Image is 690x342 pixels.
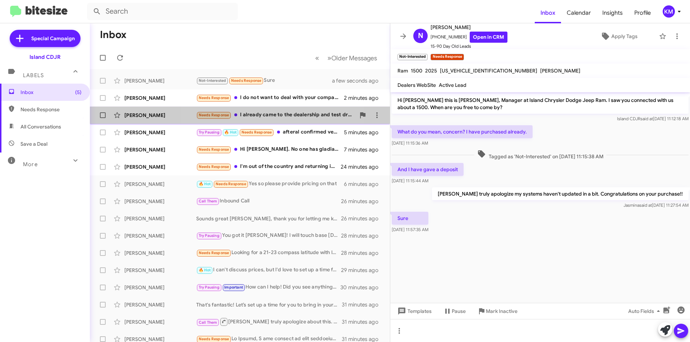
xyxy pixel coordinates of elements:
[224,285,243,290] span: Important
[344,146,384,153] div: 7 minutes ago
[431,43,507,50] span: 15-90 Day Old Leads
[486,305,517,318] span: Mark Inactive
[124,112,196,119] div: [PERSON_NAME]
[196,180,344,188] div: Yes so please provide pricing on that
[20,140,47,147] span: Save a Deal
[199,268,211,272] span: 🔥 Hot
[323,51,381,65] button: Next
[10,30,80,47] a: Special Campaign
[29,53,61,61] div: Island CDJR
[540,67,580,74] span: [PERSON_NAME]
[597,3,629,23] a: Insights
[199,285,220,290] span: Try Pausing
[196,76,341,85] div: Sure
[470,32,507,43] a: Open in CRM
[342,301,384,308] div: 31 minutes ago
[341,249,384,257] div: 28 minutes ago
[392,227,428,232] span: [DATE] 11:57:35 AM
[611,30,638,43] span: Apply Tags
[431,54,464,60] small: Needs Response
[315,53,319,62] span: «
[124,163,196,170] div: [PERSON_NAME]
[392,212,428,225] p: Sure
[100,29,126,41] h1: Inbox
[432,187,689,200] p: [PERSON_NAME] truly apologize my systems haven't updated in a bit. Congratulations on your purcha...
[196,128,344,136] div: afteral confirmed vehicle.
[196,249,341,257] div: Looking for a 21-23 compass latitude with low mileage. Need to keep payment under $300 a month
[199,233,220,238] span: Try Pausing
[199,147,229,152] span: Needs Response
[196,317,342,326] div: [PERSON_NAME] truly apologize about this. I will be looking into this personally and I hope that ...
[31,35,75,42] span: Special Campaign
[582,30,655,43] button: Apply Tags
[196,145,344,154] div: Hi [PERSON_NAME]. No one has gladiator that is even close to the one I look to replace. Not to me...
[199,182,211,186] span: 🔥 Hot
[341,198,384,205] div: 26 minutes ago
[199,78,226,83] span: Not-Interested
[344,94,384,102] div: 2 minutes ago
[663,5,675,18] div: KM
[199,199,217,203] span: Call Them
[341,163,384,170] div: 24 minutes ago
[437,305,471,318] button: Pause
[196,266,341,274] div: I can't discuss prices, but I'd love to set up a time for a free appraisal. How does [DATE] at 11...
[196,94,344,102] div: I do not want to deal with your company. 29 days to repair my Jeep, and being treated like a fool...
[231,78,262,83] span: Needs Response
[124,94,196,102] div: [PERSON_NAME]
[657,5,682,18] button: KM
[535,3,561,23] span: Inbox
[124,215,196,222] div: [PERSON_NAME]
[23,72,44,79] span: Labels
[331,54,377,62] span: Older Messages
[124,198,196,205] div: [PERSON_NAME]
[196,215,341,222] div: Sounds great [PERSON_NAME], thank you for letting me know! I'll check in with you down the road w...
[196,163,341,171] div: I'm out of the country and returning in September
[124,267,196,274] div: [PERSON_NAME]
[341,215,384,222] div: 26 minutes ago
[124,284,196,291] div: [PERSON_NAME]
[392,140,428,146] span: [DATE] 11:15:36 AM
[440,67,537,74] span: [US_VEHICLE_IDENTIFICATION_NUMBER]
[23,161,38,168] span: More
[397,82,436,88] span: Dealers WebSite
[392,178,428,183] span: [DATE] 11:15:44 AM
[199,113,229,117] span: Needs Response
[342,318,384,325] div: 31 minutes ago
[341,232,384,239] div: 28 minutes ago
[311,51,323,65] button: Previous
[628,305,663,318] span: Auto Fields
[199,164,229,169] span: Needs Response
[439,82,466,88] span: Active Lead
[471,305,523,318] button: Mark Inactive
[124,232,196,239] div: [PERSON_NAME]
[561,3,597,23] span: Calendar
[20,106,82,113] span: Needs Response
[344,181,384,188] div: 6 minutes ago
[124,301,196,308] div: [PERSON_NAME]
[411,67,422,74] span: 1500
[311,51,381,65] nav: Page navigation example
[617,116,689,121] span: Island CDJR [DATE] 11:12:18 AM
[196,111,355,119] div: I already came to the dealership and test drove one, thank you
[216,182,246,186] span: Needs Response
[124,181,196,188] div: [PERSON_NAME]
[224,130,236,135] span: 🔥 Hot
[124,318,196,325] div: [PERSON_NAME]
[75,89,82,96] span: (5)
[87,3,238,20] input: Search
[397,54,428,60] small: Not-Interested
[397,67,408,74] span: Ram
[431,32,507,43] span: [PHONE_NUMBER]
[392,163,464,176] p: And I have gave a deposit
[199,320,217,325] span: Call Them
[624,202,689,208] span: Jasmina [DATE] 11:27:54 AM
[327,53,331,62] span: »
[199,95,229,100] span: Needs Response
[431,23,507,32] span: [PERSON_NAME]
[390,305,437,318] button: Templates
[418,30,423,42] span: N
[629,3,657,23] span: Profile
[639,202,652,208] span: said at
[396,305,432,318] span: Templates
